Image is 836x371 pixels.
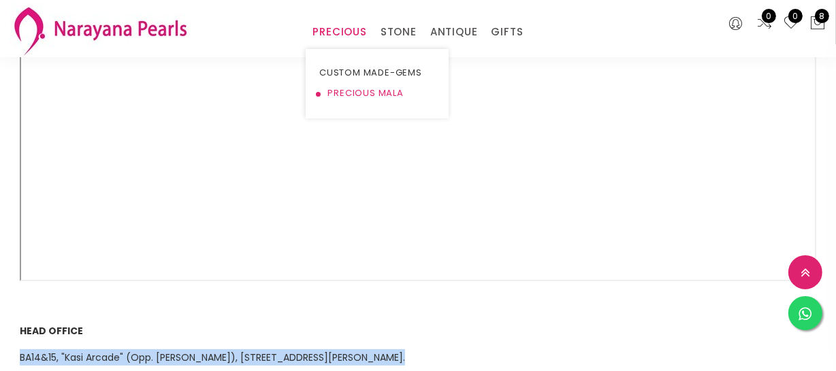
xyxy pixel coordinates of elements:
[430,22,478,42] a: ANTIQUE
[20,351,405,364] span: BA14&15, "Kasi Arcade" (Opp. [PERSON_NAME]), [STREET_ADDRESS][PERSON_NAME].
[788,9,803,23] span: 0
[319,63,435,83] a: CUSTOM MADE-GEMS
[815,9,829,23] span: 8
[809,15,826,33] button: 8
[312,22,366,42] a: PRECIOUS
[20,324,83,338] span: HEAD OFFICE
[319,83,435,103] a: PRECIOUS MALA
[783,15,799,33] a: 0
[756,15,773,33] a: 0
[381,22,417,42] a: STONE
[762,9,776,23] span: 0
[491,22,523,42] a: GIFTS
